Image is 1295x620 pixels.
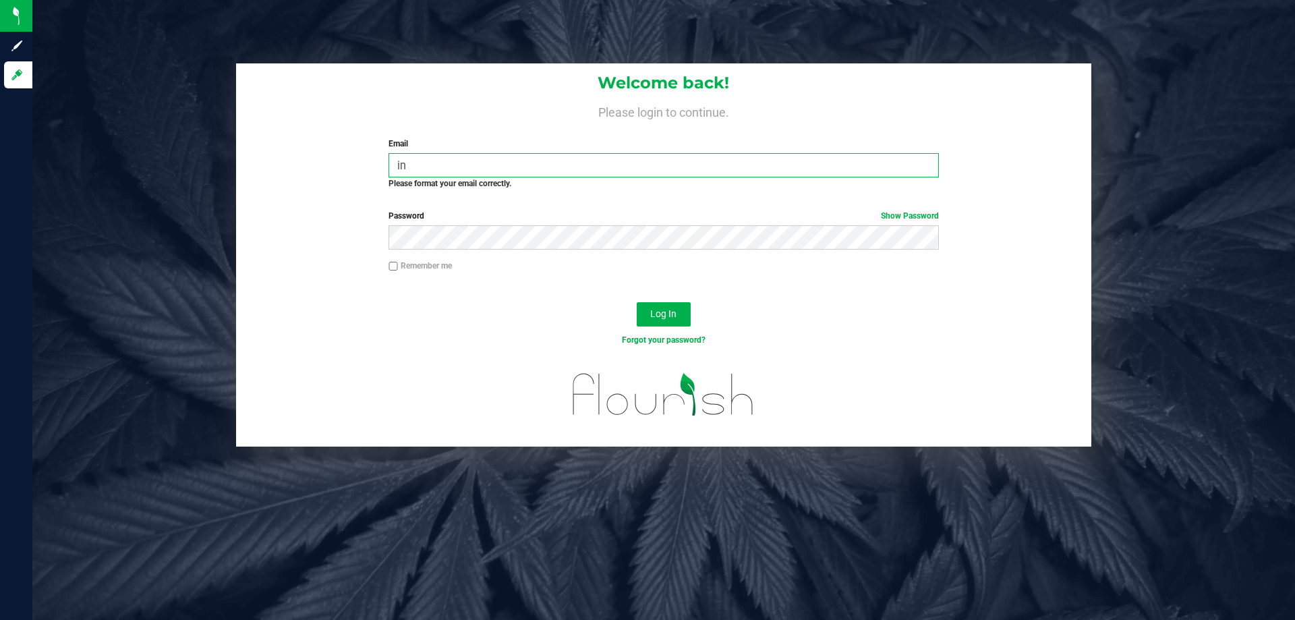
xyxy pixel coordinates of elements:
button: Log In [637,302,691,327]
a: Show Password [881,211,939,221]
span: Log In [650,308,677,319]
inline-svg: Sign up [10,39,24,53]
label: Email [388,138,938,150]
span: Password [388,211,424,221]
a: Forgot your password? [622,335,706,345]
img: flourish_logo.svg [556,360,770,429]
inline-svg: Log in [10,68,24,82]
h4: Please login to continue. [236,103,1091,119]
strong: Please format your email correctly. [388,179,511,188]
h1: Welcome back! [236,74,1091,92]
label: Remember me [388,260,452,272]
input: Remember me [388,262,398,271]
